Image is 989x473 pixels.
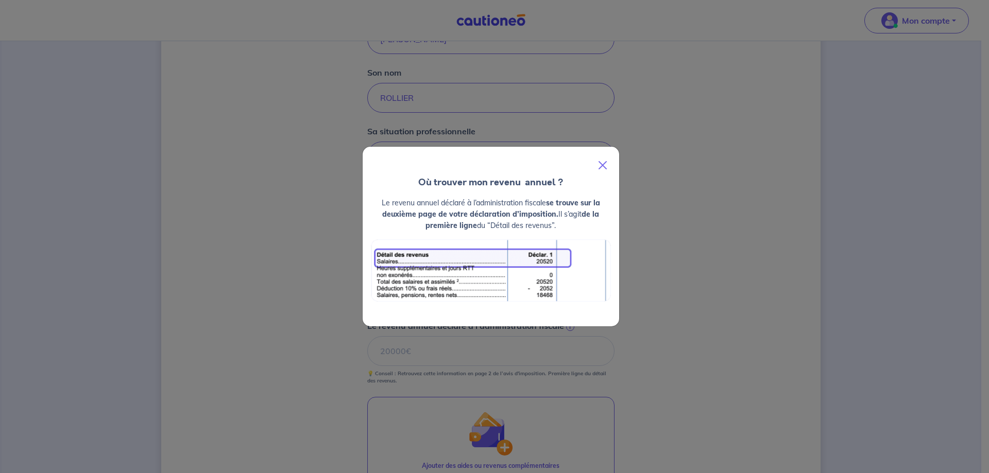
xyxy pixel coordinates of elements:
h4: Où trouver mon revenu annuel ? [363,176,619,189]
strong: se trouve sur la deuxième page de votre déclaration d’imposition. [382,198,600,219]
strong: de la première ligne [425,209,599,230]
img: exemple_revenu.png [371,239,611,302]
p: Le revenu annuel déclaré à l’administration fiscale Il s’agit du “Détail des revenus”. [371,197,611,231]
button: Close [590,151,615,180]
